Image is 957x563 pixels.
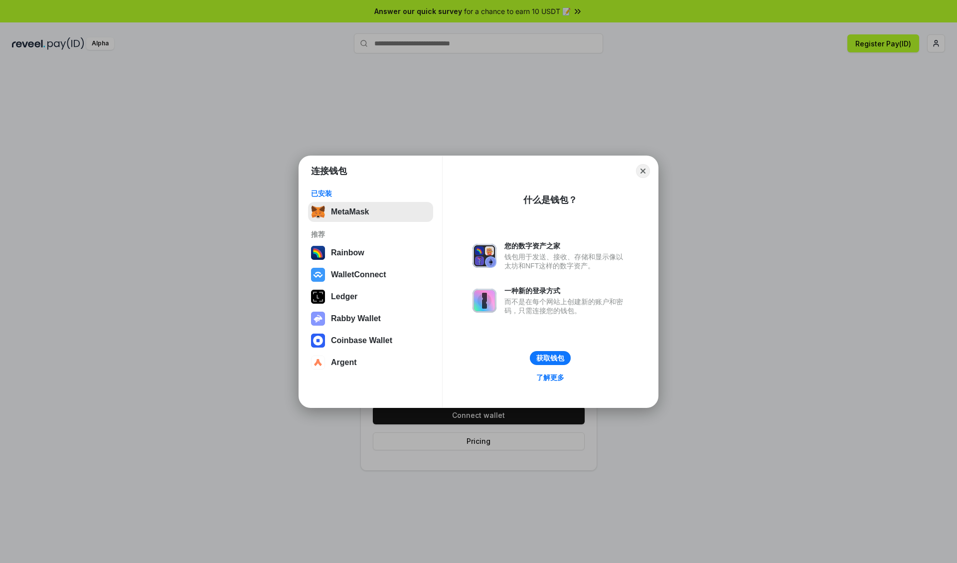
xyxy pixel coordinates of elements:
[530,371,570,384] a: 了解更多
[308,287,433,307] button: Ledger
[331,336,392,345] div: Coinbase Wallet
[311,165,347,177] h1: 连接钱包
[504,252,628,270] div: 钱包用于发送、接收、存储和显示像以太坊和NFT这样的数字资产。
[331,270,386,279] div: WalletConnect
[311,334,325,348] img: svg+xml,%3Csvg%20width%3D%2228%22%20height%3D%2228%22%20viewBox%3D%220%200%2028%2028%22%20fill%3D...
[473,244,496,268] img: svg+xml,%3Csvg%20xmlns%3D%22http%3A%2F%2Fwww.w3.org%2F2000%2Fsvg%22%20fill%3D%22none%22%20viewBox...
[473,289,496,313] img: svg+xml,%3Csvg%20xmlns%3D%22http%3A%2F%2Fwww.w3.org%2F2000%2Fsvg%22%20fill%3D%22none%22%20viewBox...
[504,241,628,250] div: 您的数字资产之家
[308,265,433,285] button: WalletConnect
[530,351,571,365] button: 获取钱包
[504,286,628,295] div: 一种新的登录方式
[311,290,325,304] img: svg+xml,%3Csvg%20xmlns%3D%22http%3A%2F%2Fwww.w3.org%2F2000%2Fsvg%22%20width%3D%2228%22%20height%3...
[308,243,433,263] button: Rainbow
[311,356,325,370] img: svg+xml,%3Csvg%20width%3D%2228%22%20height%3D%2228%22%20viewBox%3D%220%200%2028%2028%22%20fill%3D...
[331,248,364,257] div: Rainbow
[311,230,430,239] div: 推荐
[636,164,650,178] button: Close
[308,309,433,329] button: Rabby Wallet
[331,314,381,323] div: Rabby Wallet
[536,354,564,363] div: 获取钱包
[504,297,628,315] div: 而不是在每个网站上创建新的账户和密码，只需连接您的钱包。
[311,268,325,282] img: svg+xml,%3Csvg%20width%3D%2228%22%20height%3D%2228%22%20viewBox%3D%220%200%2028%2028%22%20fill%3D...
[308,331,433,351] button: Coinbase Wallet
[331,207,369,216] div: MetaMask
[311,246,325,260] img: svg+xml,%3Csvg%20width%3D%22120%22%20height%3D%22120%22%20viewBox%3D%220%200%20120%20120%22%20fil...
[331,358,357,367] div: Argent
[536,373,564,382] div: 了解更多
[311,312,325,326] img: svg+xml,%3Csvg%20xmlns%3D%22http%3A%2F%2Fwww.w3.org%2F2000%2Fsvg%22%20fill%3D%22none%22%20viewBox...
[523,194,577,206] div: 什么是钱包？
[308,353,433,373] button: Argent
[311,189,430,198] div: 已安装
[308,202,433,222] button: MetaMask
[311,205,325,219] img: svg+xml,%3Csvg%20fill%3D%22none%22%20height%3D%2233%22%20viewBox%3D%220%200%2035%2033%22%20width%...
[331,292,357,301] div: Ledger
